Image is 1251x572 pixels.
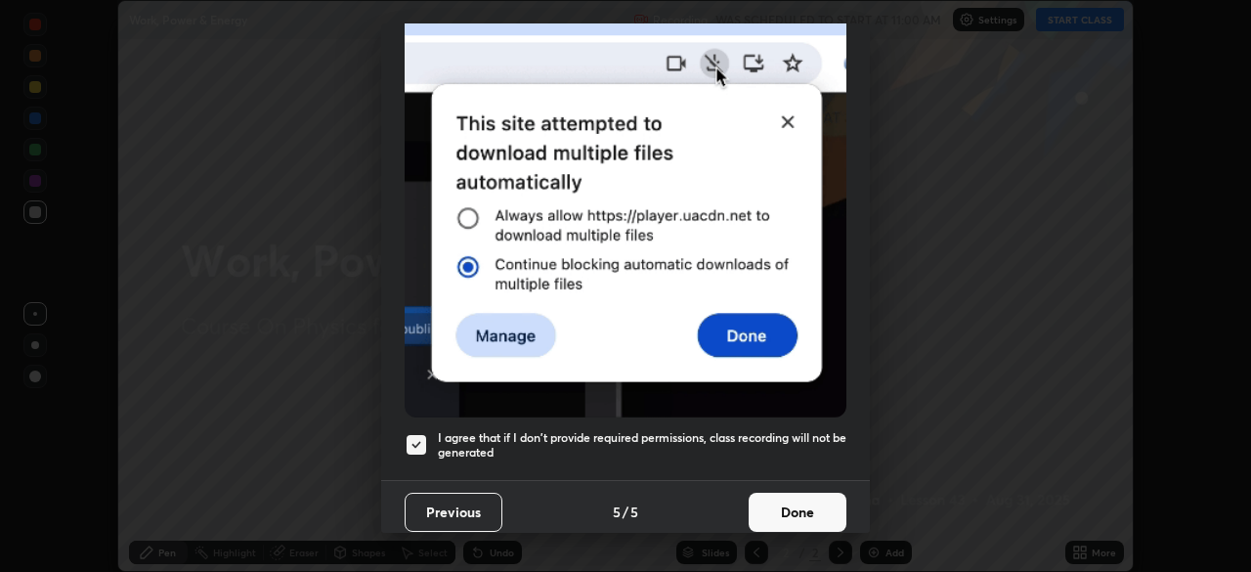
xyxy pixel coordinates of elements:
button: Done [749,493,846,532]
h4: 5 [613,502,621,522]
h4: / [623,502,628,522]
h5: I agree that if I don't provide required permissions, class recording will not be generated [438,430,846,461]
h4: 5 [630,502,638,522]
button: Previous [405,493,502,532]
